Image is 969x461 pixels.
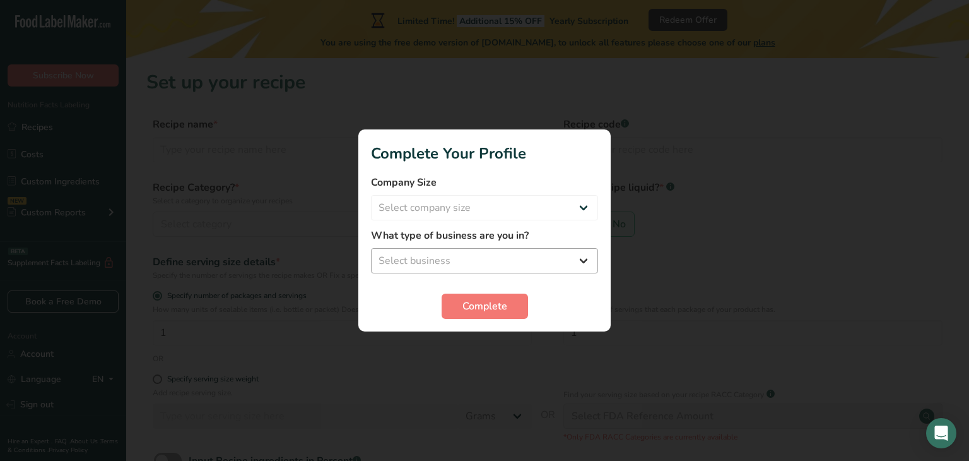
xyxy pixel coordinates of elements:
div: Open Intercom Messenger [926,418,956,448]
label: What type of business are you in? [371,228,598,243]
button: Complete [442,294,528,319]
h1: Complete Your Profile [371,142,598,165]
span: Complete [462,299,507,314]
label: Company Size [371,175,598,190]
